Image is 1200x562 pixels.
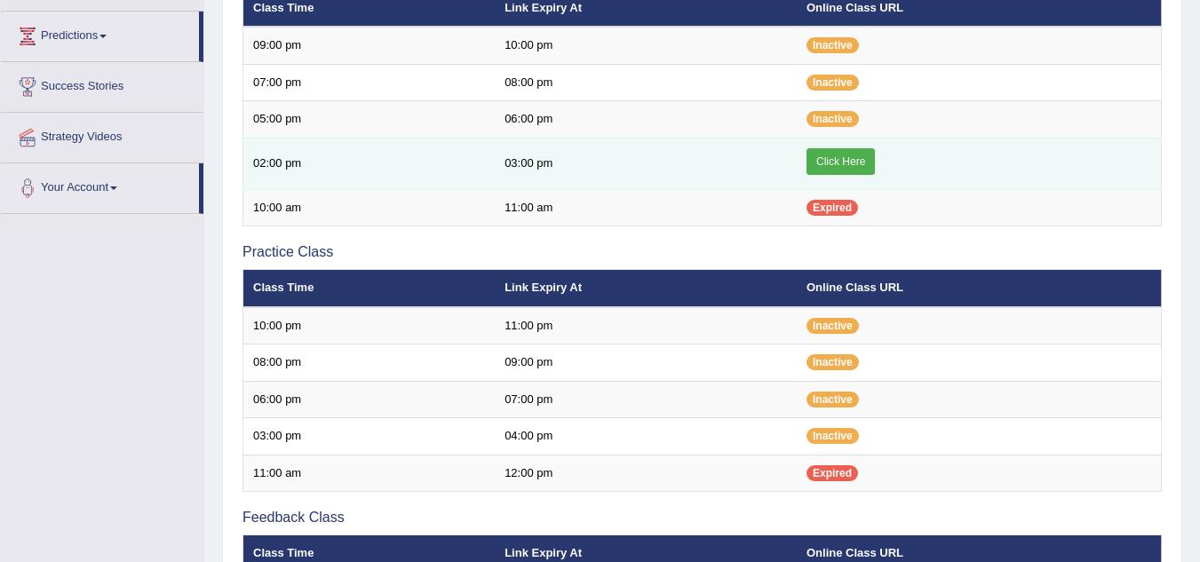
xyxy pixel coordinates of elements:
[242,244,1162,260] h3: Practice Class
[242,510,1162,526] h3: Feedback Class
[243,344,496,382] td: 08:00 pm
[495,101,797,139] td: 06:00 pm
[807,200,858,216] span: Expired
[807,465,858,481] span: Expired
[495,307,797,344] td: 11:00 pm
[1,163,199,208] a: Your Account
[495,64,797,101] td: 08:00 pm
[243,101,496,139] td: 05:00 pm
[243,381,496,418] td: 06:00 pm
[807,428,859,444] span: Inactive
[495,27,797,64] td: 10:00 pm
[807,148,875,175] a: Click Here
[807,354,859,370] span: Inactive
[807,75,859,91] span: Inactive
[243,307,496,344] td: 10:00 pm
[243,138,496,189] td: 02:00 pm
[807,37,859,53] span: Inactive
[495,455,797,492] td: 12:00 pm
[495,138,797,189] td: 03:00 pm
[243,64,496,101] td: 07:00 pm
[807,111,859,127] span: Inactive
[243,418,496,455] td: 03:00 pm
[807,392,859,408] span: Inactive
[495,381,797,418] td: 07:00 pm
[495,418,797,455] td: 04:00 pm
[495,270,797,307] th: Link Expiry At
[1,113,203,157] a: Strategy Videos
[1,12,199,56] a: Predictions
[243,189,496,226] td: 10:00 am
[1,62,203,107] a: Success Stories
[495,189,797,226] td: 11:00 am
[243,27,496,64] td: 09:00 pm
[807,318,859,334] span: Inactive
[243,455,496,492] td: 11:00 am
[243,270,496,307] th: Class Time
[797,270,1162,307] th: Online Class URL
[495,344,797,382] td: 09:00 pm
